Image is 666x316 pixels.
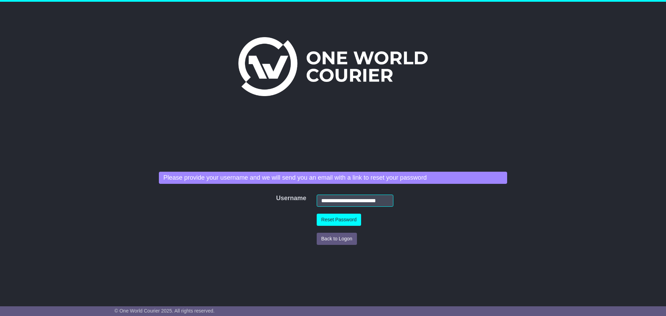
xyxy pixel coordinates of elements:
[114,308,215,314] span: © One World Courier 2025. All rights reserved.
[273,195,282,202] label: Username
[317,233,357,245] button: Back to Logon
[238,37,428,96] img: One World
[159,172,507,184] div: Please provide your username and we will send you an email with a link to reset your password
[317,214,361,226] button: Reset Password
